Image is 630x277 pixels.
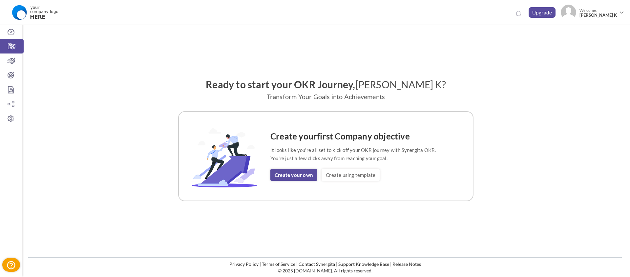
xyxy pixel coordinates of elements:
[513,9,524,19] a: Notifications
[338,261,389,267] a: Support Knowledge Base
[270,132,436,141] h4: Create your
[322,169,380,181] a: Create using template
[576,5,619,21] span: Welcome,
[30,79,622,90] h2: Ready to start your OKR Journey,
[8,4,62,21] img: Logo
[336,261,337,267] li: |
[390,261,391,267] li: |
[299,261,335,267] a: Contact Synergita
[296,261,298,267] li: |
[30,93,622,100] p: Transform Your Goals into Achievements
[392,261,421,267] a: Release Notes
[561,5,576,20] img: Photo
[355,79,446,90] span: [PERSON_NAME] K?
[262,261,295,267] a: Terms of Service
[28,267,622,274] p: © 2025 [DOMAIN_NAME]. All rights reserved.
[270,146,436,162] p: It looks like you're all set to kick off your OKR journey with Synergita OKR. You're just a few c...
[579,13,617,18] span: [PERSON_NAME] K
[558,2,627,21] a: Photo Welcome,[PERSON_NAME] K
[317,131,410,141] span: first Company objective
[229,261,259,267] a: Privacy Policy
[529,7,556,18] a: Upgrade
[260,261,261,267] li: |
[270,169,317,181] a: Create your own
[185,125,264,187] img: OKR-Template-Image.svg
